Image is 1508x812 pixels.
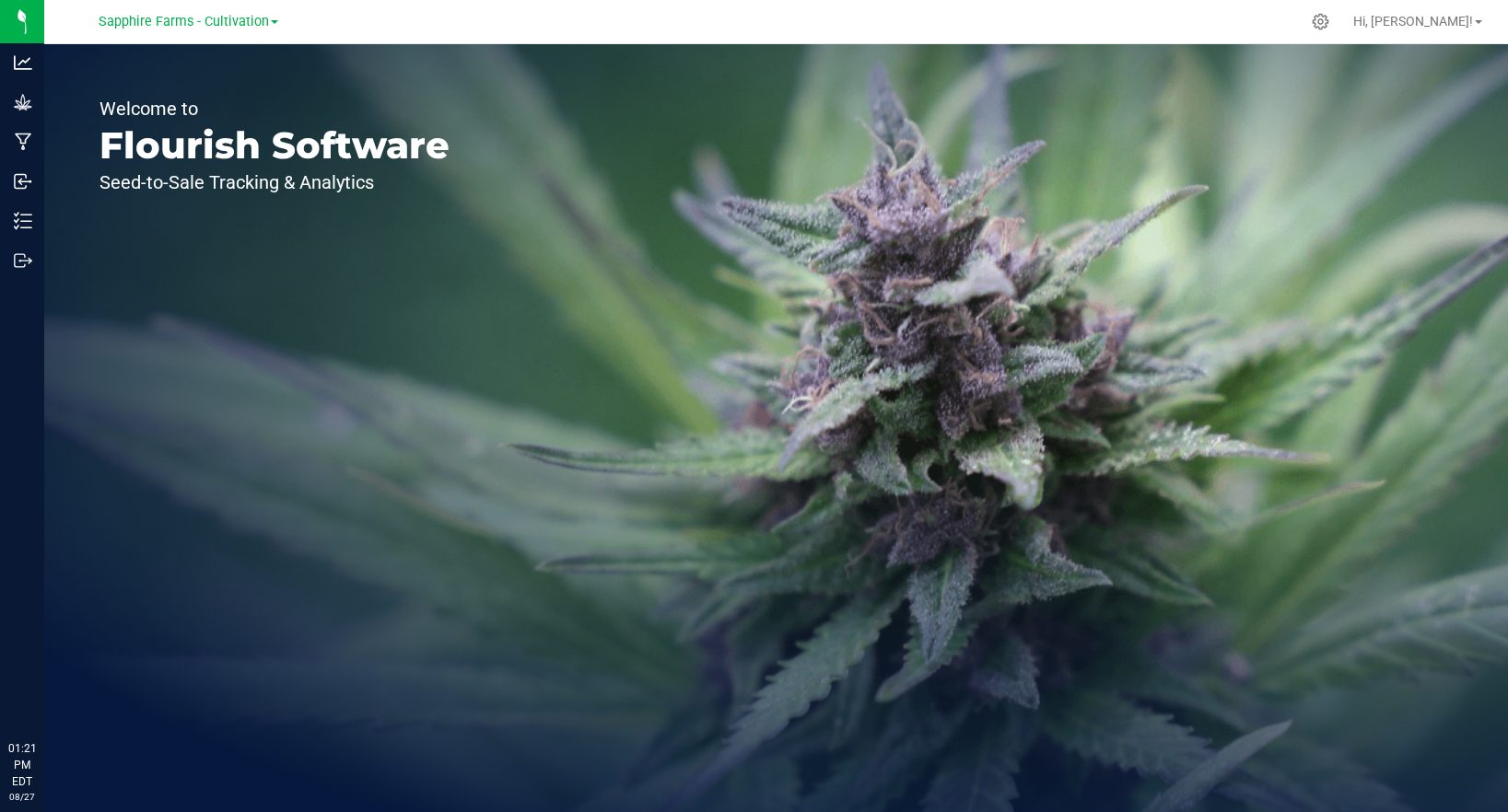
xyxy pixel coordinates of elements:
[14,212,32,230] inline-svg: Inventory
[14,172,32,191] inline-svg: Inbound
[14,251,32,270] inline-svg: Outbound
[1353,14,1473,29] span: Hi, [PERSON_NAME]!
[99,14,269,29] span: Sapphire Farms - Cultivation
[14,53,32,72] inline-svg: Analytics
[14,133,32,151] inline-svg: Manufacturing
[1309,13,1332,30] div: Manage settings
[99,127,450,164] p: Flourish Software
[14,93,32,111] inline-svg: Grow
[8,790,36,804] p: 08/27
[99,99,450,118] p: Welcome to
[8,740,36,790] p: 01:21 PM EDT
[99,173,450,191] p: Seed-to-Sale Tracking & Analytics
